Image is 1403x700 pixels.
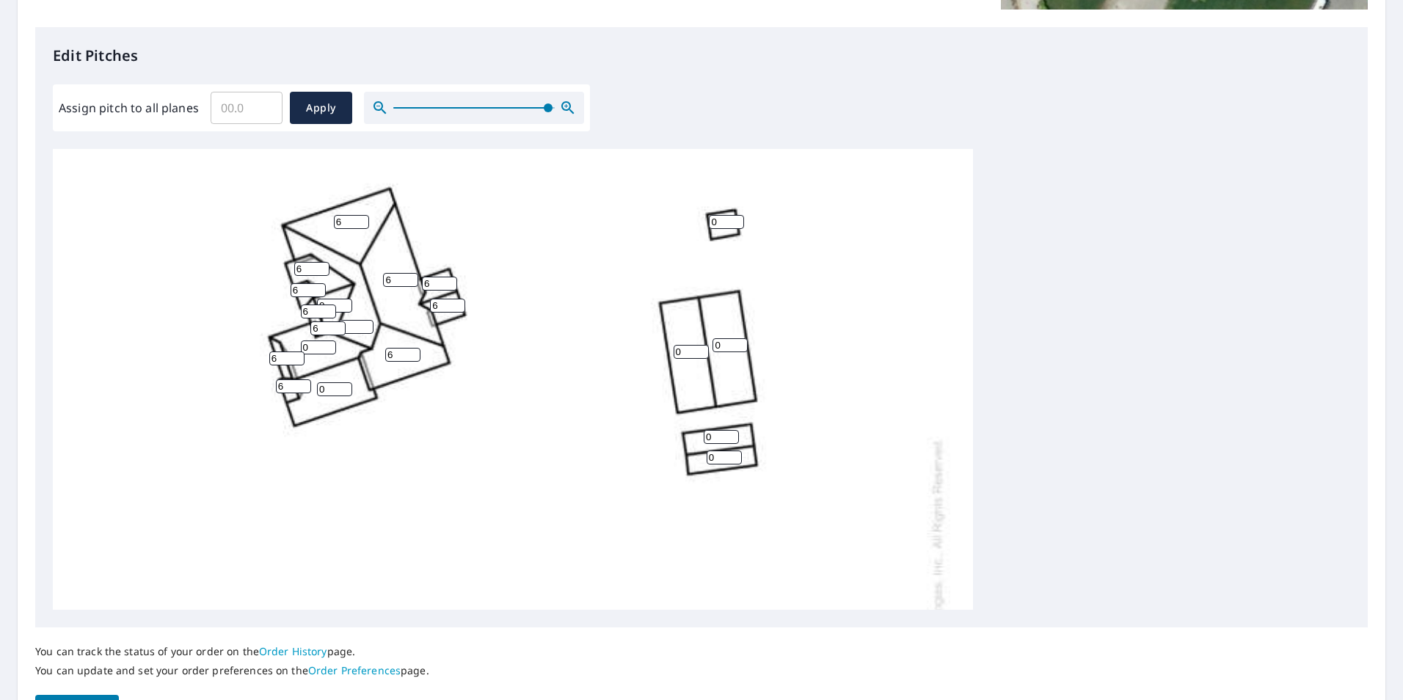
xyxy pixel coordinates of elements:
[290,92,352,124] button: Apply
[53,45,1350,67] p: Edit Pitches
[259,644,327,658] a: Order History
[211,87,283,128] input: 00.0
[302,99,340,117] span: Apply
[59,99,199,117] label: Assign pitch to all planes
[308,663,401,677] a: Order Preferences
[35,664,429,677] p: You can update and set your order preferences on the page.
[35,645,429,658] p: You can track the status of your order on the page.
